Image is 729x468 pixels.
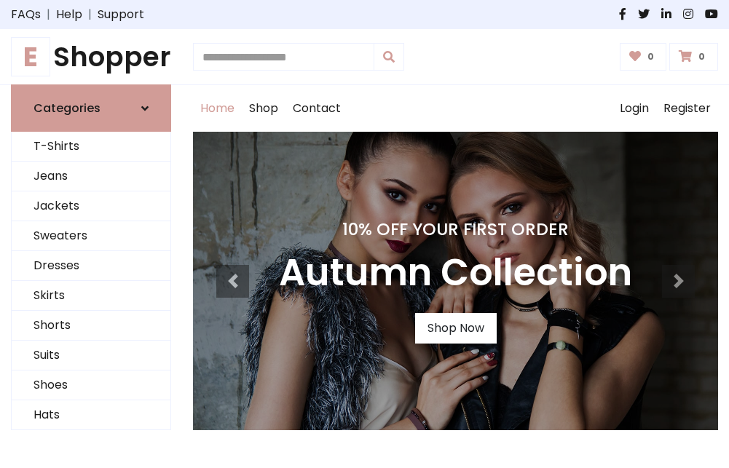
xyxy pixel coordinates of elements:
[12,221,170,251] a: Sweaters
[98,6,144,23] a: Support
[193,85,242,132] a: Home
[12,311,170,341] a: Shorts
[12,132,170,162] a: T-Shirts
[12,191,170,221] a: Jackets
[612,85,656,132] a: Login
[56,6,82,23] a: Help
[242,85,285,132] a: Shop
[11,84,171,132] a: Categories
[11,37,50,76] span: E
[11,41,171,73] a: EShopper
[11,41,171,73] h1: Shopper
[11,6,41,23] a: FAQs
[12,400,170,430] a: Hats
[12,251,170,281] a: Dresses
[669,43,718,71] a: 0
[41,6,56,23] span: |
[12,370,170,400] a: Shoes
[279,251,632,296] h3: Autumn Collection
[695,50,709,63] span: 0
[12,162,170,191] a: Jeans
[34,101,101,115] h6: Categories
[12,341,170,370] a: Suits
[12,281,170,311] a: Skirts
[279,219,632,239] h4: 10% Off Your First Order
[415,313,497,344] a: Shop Now
[644,50,658,63] span: 0
[620,43,667,71] a: 0
[656,85,718,132] a: Register
[285,85,348,132] a: Contact
[82,6,98,23] span: |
